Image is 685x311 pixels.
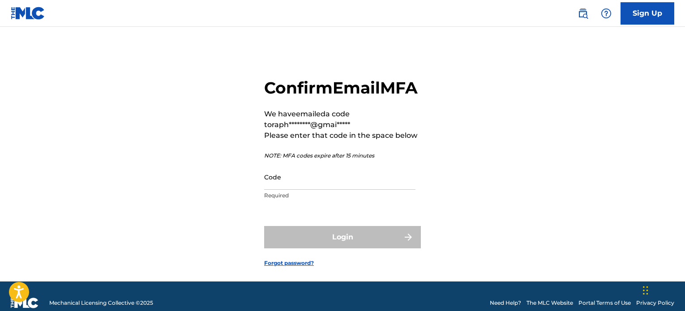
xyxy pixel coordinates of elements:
[490,299,521,307] a: Need Help?
[264,130,421,141] p: Please enter that code in the space below
[11,298,39,308] img: logo
[597,4,615,22] div: Help
[578,8,588,19] img: search
[264,192,415,200] p: Required
[601,8,612,19] img: help
[640,268,685,311] iframe: Chat Widget
[574,4,592,22] a: Public Search
[621,2,674,25] a: Sign Up
[578,299,631,307] a: Portal Terms of Use
[264,259,314,267] a: Forgot password?
[636,299,674,307] a: Privacy Policy
[527,299,573,307] a: The MLC Website
[264,78,421,98] h2: Confirm Email MFA
[264,152,421,160] p: NOTE: MFA codes expire after 15 minutes
[11,7,45,20] img: MLC Logo
[643,277,648,304] div: Drag
[49,299,153,307] span: Mechanical Licensing Collective © 2025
